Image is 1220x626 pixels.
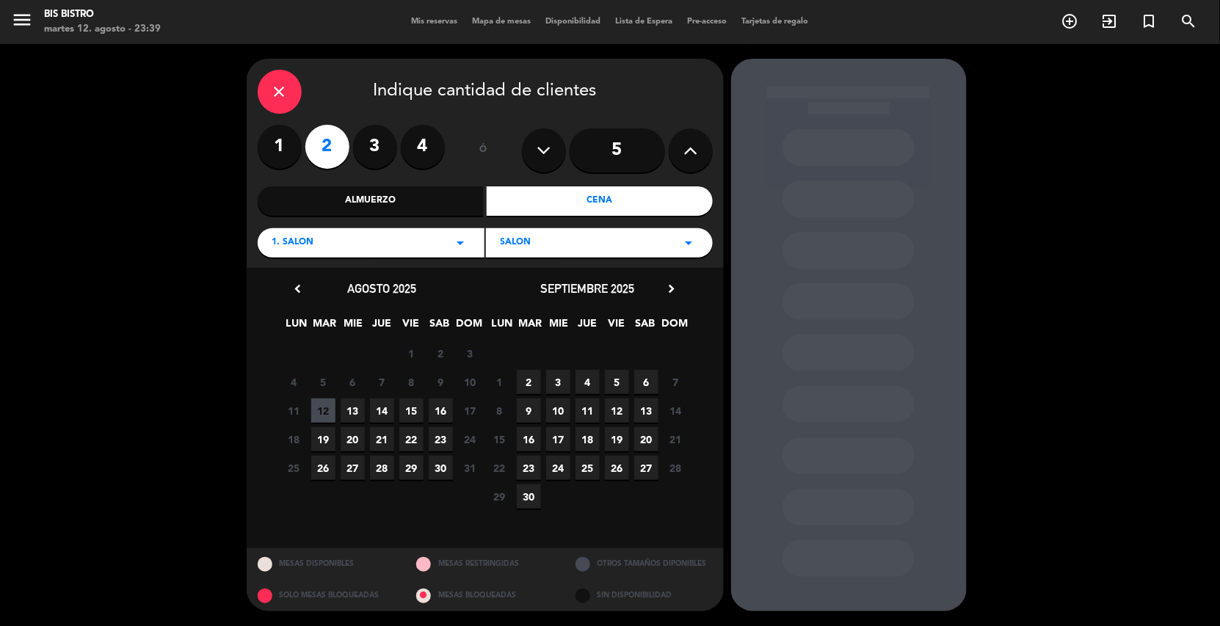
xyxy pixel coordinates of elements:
span: 5 [311,370,335,394]
span: 7 [664,370,688,394]
span: 6 [634,370,658,394]
span: 25 [282,456,306,480]
span: 1 [399,341,424,365]
span: 1. SALON [272,236,314,250]
span: DOM [661,315,686,339]
span: 25 [575,456,600,480]
span: DOM [456,315,480,339]
span: JUE [575,315,600,339]
span: 22 [487,456,512,480]
i: search [1180,12,1198,30]
i: add_circle_outline [1061,12,1079,30]
span: LUN [284,315,308,339]
label: 2 [305,125,349,169]
div: MESAS BLOQUEADAS [405,580,564,611]
span: 9 [517,398,541,423]
span: septiembre 2025 [541,281,635,296]
span: 1 [487,370,512,394]
label: 3 [353,125,397,169]
span: 12 [311,398,335,423]
span: 7 [370,370,394,394]
span: 5 [605,370,629,394]
span: 15 [487,427,512,451]
span: 11 [282,398,306,423]
span: 3 [458,341,482,365]
span: VIE [399,315,423,339]
span: 3 [546,370,570,394]
label: 1 [258,125,302,169]
span: Disponibilidad [539,18,609,26]
div: MESAS RESTRINGIDAS [405,548,564,580]
span: 22 [399,427,424,451]
span: 6 [341,370,365,394]
span: MIE [341,315,366,339]
span: Tarjetas de regalo [735,18,816,26]
span: Mapa de mesas [465,18,539,26]
label: 4 [401,125,445,169]
div: SIN DISPONIBILIDAD [564,580,724,611]
span: 16 [517,427,541,451]
span: 14 [664,398,688,423]
span: 21 [664,427,688,451]
span: 29 [487,484,512,509]
div: ó [460,125,507,176]
span: Mis reservas [404,18,465,26]
span: agosto 2025 [348,281,417,296]
span: 21 [370,427,394,451]
span: 26 [311,456,335,480]
span: 17 [546,427,570,451]
span: MAR [518,315,542,339]
span: 24 [546,456,570,480]
div: Almuerzo [258,186,484,216]
span: 27 [634,456,658,480]
i: turned_in_not [1141,12,1158,30]
span: 24 [458,427,482,451]
span: SALON [501,236,531,250]
span: 30 [429,456,453,480]
span: 18 [575,427,600,451]
span: Lista de Espera [609,18,680,26]
span: 19 [311,427,335,451]
span: 2 [429,341,453,365]
i: menu [11,9,33,31]
span: 23 [517,456,541,480]
div: OTROS TAMAÑOS DIPONIBLES [564,548,724,580]
span: MIE [547,315,571,339]
button: menu [11,9,33,36]
div: Indique cantidad de clientes [258,70,713,114]
span: 9 [429,370,453,394]
span: 17 [458,398,482,423]
span: 12 [605,398,629,423]
span: 26 [605,456,629,480]
i: arrow_drop_down [452,234,470,252]
span: 2 [517,370,541,394]
span: 8 [487,398,512,423]
div: Bis Bistro [44,7,161,22]
span: 20 [341,427,365,451]
span: 28 [664,456,688,480]
span: 29 [399,456,424,480]
span: Pre-acceso [680,18,735,26]
i: chevron_right [664,281,680,296]
span: 8 [399,370,424,394]
span: 31 [458,456,482,480]
span: 10 [458,370,482,394]
span: 23 [429,427,453,451]
div: Cena [487,186,713,216]
span: SAB [427,315,451,339]
span: 30 [517,484,541,509]
div: martes 12. agosto - 23:39 [44,22,161,37]
span: 13 [634,398,658,423]
span: LUN [490,315,514,339]
span: 10 [546,398,570,423]
span: 4 [575,370,600,394]
span: 20 [634,427,658,451]
span: 13 [341,398,365,423]
i: arrow_drop_down [680,234,698,252]
span: 18 [282,427,306,451]
div: MESAS DISPONIBLES [247,548,406,580]
span: SAB [633,315,657,339]
span: JUE [370,315,394,339]
span: 28 [370,456,394,480]
span: 11 [575,398,600,423]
